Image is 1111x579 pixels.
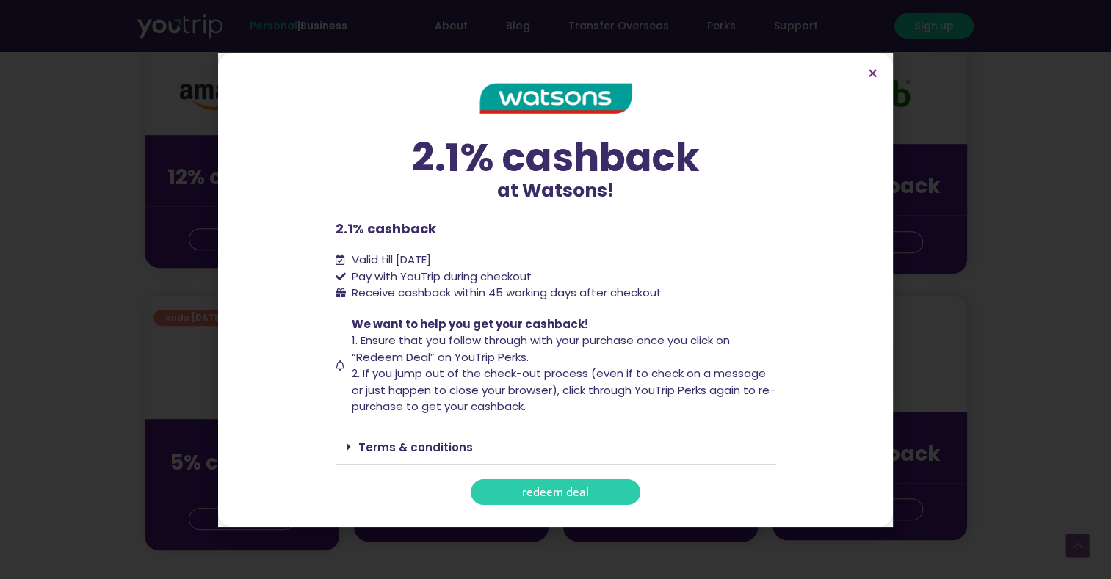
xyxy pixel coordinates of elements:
[867,68,878,79] a: Close
[352,365,775,414] span: 2. If you jump out of the check-out process (even if to check on a message or just happen to clos...
[471,479,640,505] a: redeem deal
[336,138,776,205] div: at Watsons!
[522,487,589,498] span: redeem deal
[352,252,431,267] span: Valid till [DATE]
[352,316,588,332] span: We want to help you get your cashback!
[336,219,776,238] p: 2.1% cashback
[348,269,532,285] span: Pay with YouTrip during checkout
[348,285,662,302] span: Receive cashback within 45 working days after checkout
[358,440,473,455] a: Terms & conditions
[352,332,730,365] span: 1. Ensure that you follow through with your purchase once you click on “Redeem Deal” on YouTrip P...
[336,138,776,177] div: 2.1% cashback
[336,430,776,465] div: Terms & conditions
